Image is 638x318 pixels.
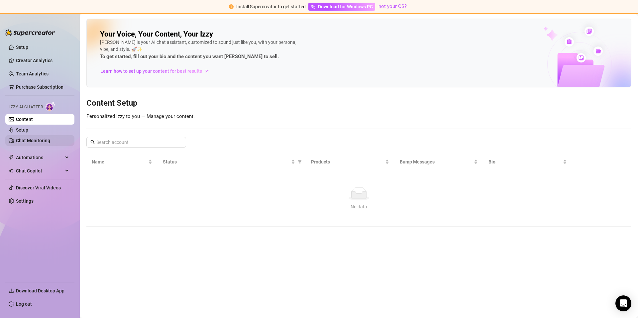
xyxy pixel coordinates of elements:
div: No data [94,203,623,210]
span: Bump Messages [400,158,473,165]
a: Setup [16,45,28,50]
a: not your OS? [378,3,407,9]
a: Chat Monitoring [16,138,50,143]
span: Install Supercreator to get started [236,4,306,9]
th: Status [158,153,306,171]
span: Automations [16,152,63,163]
span: Learn how to set up your content for best results [100,67,202,75]
h3: Content Setup [86,98,631,109]
span: thunderbolt [9,155,14,160]
th: Products [306,153,394,171]
span: Name [92,158,147,165]
th: Bump Messages [394,153,483,171]
a: Learn how to set up your content for best results [100,66,215,76]
span: exclamation-circle [229,4,234,9]
a: Settings [16,198,34,204]
span: Izzy AI Chatter [9,104,43,110]
input: Search account [96,139,177,146]
span: Download for Windows PC [318,3,373,10]
span: Products [311,158,384,165]
strong: To get started, fill out your bio and the content you want [PERSON_NAME] to sell. [100,53,279,59]
h2: Your Voice, Your Content, Your Izzy [100,30,213,39]
a: Creator Analytics [16,55,69,66]
a: Log out [16,301,32,307]
a: Setup [16,127,28,133]
span: Status [163,158,290,165]
span: Bio [488,158,561,165]
span: windows [311,4,315,9]
span: Download Desktop App [16,288,64,293]
th: Bio [483,153,572,171]
span: filter [298,160,302,164]
span: Chat Copilot [16,165,63,176]
img: AI Chatter [46,101,56,111]
a: Team Analytics [16,71,49,76]
img: logo-BBDzfeDw.svg [5,29,55,36]
img: ai-chatter-content-library-cLFOSyPT.png [528,19,631,87]
a: Purchase Subscription [16,82,69,92]
span: arrow-right [204,68,210,74]
img: Chat Copilot [9,168,13,173]
a: Content [16,117,33,122]
th: Name [86,153,158,171]
span: search [90,140,95,145]
div: [PERSON_NAME] is your AI chat assistant, customized to sound just like you, with your persona, vi... [100,39,299,61]
a: Download for Windows PC [308,3,375,11]
span: filter [296,157,303,167]
div: Open Intercom Messenger [615,295,631,311]
span: download [9,288,14,293]
a: Discover Viral Videos [16,185,61,190]
span: Personalized Izzy to you — Manage your content. [86,113,195,119]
